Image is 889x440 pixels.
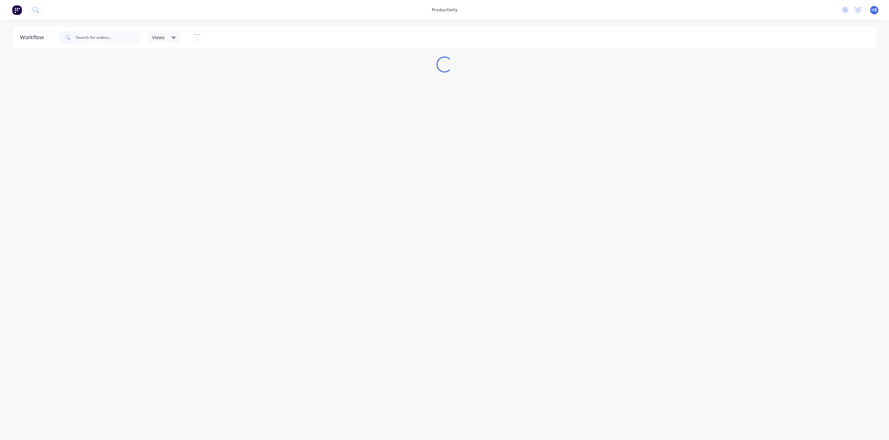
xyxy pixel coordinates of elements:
[20,34,47,42] div: Workflow
[12,5,22,15] img: Factory
[152,34,165,41] span: Views
[871,7,877,13] span: HB
[76,31,142,44] input: Search for orders...
[429,5,461,15] div: productivity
